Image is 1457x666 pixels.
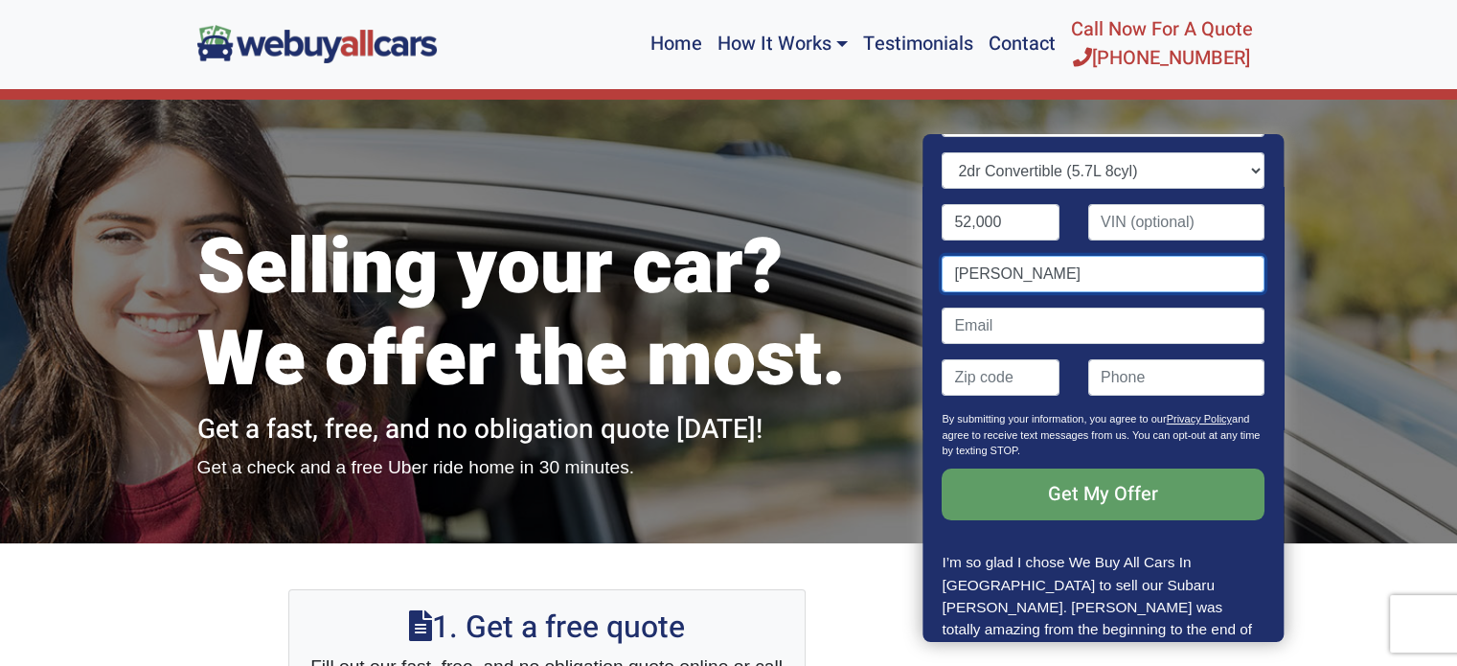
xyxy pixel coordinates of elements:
input: Zip code [943,359,1060,396]
input: Email [943,308,1264,344]
a: Contact [981,8,1063,80]
input: Name [943,256,1264,292]
a: How It Works [709,8,854,80]
form: Contact form [943,49,1264,551]
a: Call Now For A Quote[PHONE_NUMBER] [1063,8,1261,80]
a: Testimonials [855,8,981,80]
p: By submitting your information, you agree to our and agree to receive text messages from us. You ... [943,411,1264,469]
h1: Selling your car? We offer the most. [197,222,897,406]
a: Home [643,8,709,80]
input: Phone [1088,359,1264,396]
a: Privacy Policy [1167,413,1232,425]
input: Mileage [943,204,1060,241]
h2: 1. Get a free quote [308,609,785,646]
input: VIN (optional) [1088,204,1264,241]
img: We Buy All Cars in NJ logo [197,25,437,62]
input: Get My Offer [943,469,1264,520]
h2: Get a fast, free, and no obligation quote [DATE]! [197,414,897,447]
p: Get a check and a free Uber ride home in 30 minutes. [197,454,897,482]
